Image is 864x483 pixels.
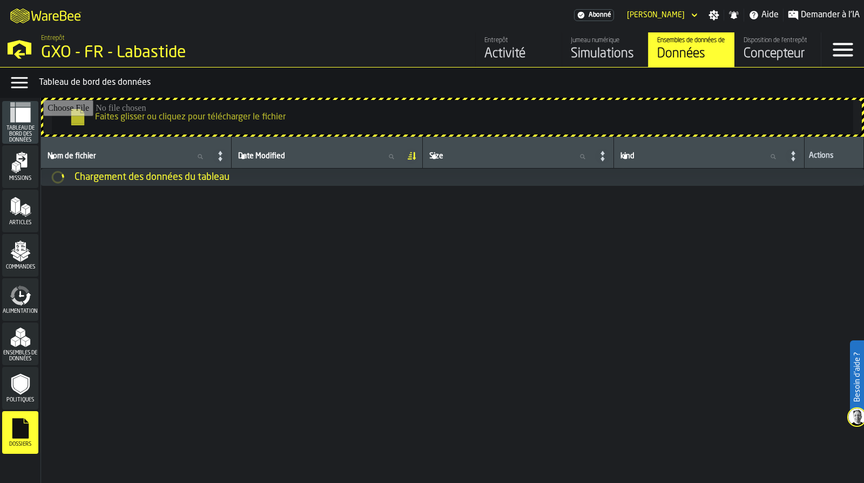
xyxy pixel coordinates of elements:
div: GXO - FR - Labastide [41,43,333,63]
li: menu Missions [2,145,38,189]
a: link-to-/wh/i/6d62c477-0d62-49a3-8ae2-182b02fd63a7/feed/ [475,32,562,67]
label: button-toggle-Menu Données [4,72,35,93]
div: Jumeau numérique [571,37,639,44]
li: menu Articles [2,190,38,233]
div: Ensembles de données de l'entrepôt [657,37,726,44]
input: label [236,150,403,164]
span: label [429,152,443,160]
div: Chargement des données du tableau [75,171,855,183]
span: label [48,152,96,160]
span: Alimentation [2,308,38,314]
a: link-to-/wh/i/6d62c477-0d62-49a3-8ae2-182b02fd63a7/designer [734,32,821,67]
span: Commandes [2,264,38,270]
div: DropdownMenuValue-HUGO MANIGLIER [623,9,700,22]
span: Articles [2,220,38,226]
div: Entrepôt [484,37,553,44]
div: Concepteur [744,45,812,63]
div: Simulations [571,45,639,63]
div: Tableau de bord des données [39,76,860,89]
li: menu Commandes [2,234,38,277]
li: menu Ensembles de données [2,323,38,366]
span: Politiques [2,397,38,403]
span: Dossiers [2,441,38,447]
input: Faites glisser ou cliquez pour télécharger le fichier [43,100,862,135]
input: label [427,150,594,164]
span: Abonné [589,11,611,19]
label: button-toggle-Paramètres [704,10,724,21]
label: button-toggle-Aide [744,9,783,22]
a: link-to-/wh/i/6d62c477-0d62-49a3-8ae2-182b02fd63a7/data [648,32,734,67]
li: menu Politiques [2,367,38,410]
div: Activité [484,45,553,63]
span: Missions [2,176,38,182]
input: label [45,150,212,164]
li: menu Tableau de bord des données [2,101,38,144]
li: menu Alimentation [2,278,38,321]
span: Tableau de bord des données [2,125,38,143]
label: button-toggle-Notifications [724,10,744,21]
div: Actions [809,151,859,162]
span: Aide [761,9,779,22]
li: menu Dossiers [2,411,38,454]
input: label [618,150,785,164]
span: Entrepôt [41,35,65,42]
div: Abonnement au menu [574,9,614,21]
span: label [620,152,634,160]
label: Besoin d'aide ? [851,341,863,413]
div: Données [657,45,726,63]
div: Disposition de l'entrepôt [744,37,812,44]
span: label [238,152,285,160]
label: button-toggle-Demander à l'IA [784,9,864,22]
span: Ensembles de données [2,350,38,362]
span: Demander à l'IA [801,9,860,22]
a: link-to-/wh/i/6d62c477-0d62-49a3-8ae2-182b02fd63a7/simulations [562,32,648,67]
div: DropdownMenuValue-HUGO MANIGLIER [627,11,685,19]
a: link-to-/wh/i/6d62c477-0d62-49a3-8ae2-182b02fd63a7/settings/billing [574,9,614,21]
label: button-toggle-Menu [821,32,864,67]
